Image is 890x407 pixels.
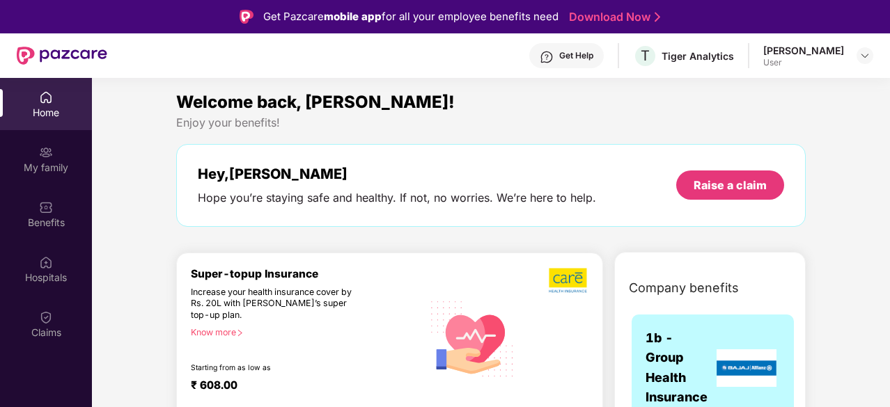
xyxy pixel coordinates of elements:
img: svg+xml;base64,PHN2ZyBpZD0iSGVscC0zMngzMiIgeG1sbnM9Imh0dHA6Ly93d3cudzMub3JnLzIwMDAvc3ZnIiB3aWR0aD... [540,50,554,64]
div: Get Help [559,50,593,61]
span: Company benefits [629,278,739,298]
div: ₹ 608.00 [191,378,409,395]
div: Enjoy your benefits! [176,115,806,130]
img: New Pazcare Logo [17,47,107,65]
img: svg+xml;base64,PHN2ZyBpZD0iSG9zcGl0YWxzIiB4bWxucz0iaHR0cDovL3d3dy53My5vcmcvMjAwMC9zdmciIHdpZHRoPS... [39,255,53,269]
img: svg+xml;base64,PHN2ZyBpZD0iQmVuZWZpdHMiIHhtbG5zPSJodHRwOi8vd3d3LnczLm9yZy8yMDAwL3N2ZyIgd2lkdGg9Ij... [39,200,53,214]
div: Hey, [PERSON_NAME] [198,166,596,182]
img: svg+xml;base64,PHN2ZyB3aWR0aD0iMjAiIGhlaWdodD0iMjAiIHZpZXdCb3g9IjAgMCAyMCAyMCIgZmlsbD0ibm9uZSIgeG... [39,145,53,159]
img: insurerLogo [717,349,776,387]
div: User [763,57,844,68]
div: Get Pazcare for all your employee benefits need [263,8,559,25]
span: T [641,47,650,64]
span: Welcome back, [PERSON_NAME]! [176,92,455,112]
img: b5dec4f62d2307b9de63beb79f102df3.png [549,267,588,294]
img: svg+xml;base64,PHN2ZyBpZD0iSG9tZSIgeG1sbnM9Imh0dHA6Ly93d3cudzMub3JnLzIwMDAvc3ZnIiB3aWR0aD0iMjAiIG... [39,90,53,104]
img: Logo [240,10,253,24]
div: Starting from as low as [191,363,364,373]
div: Know more [191,327,414,337]
div: Raise a claim [694,177,767,193]
span: right [236,329,244,337]
strong: mobile app [324,10,382,23]
span: 1b - Group Health Insurance [646,328,713,407]
div: Super-topup Insurance [191,267,423,280]
div: [PERSON_NAME] [763,44,844,57]
div: Tiger Analytics [662,49,734,63]
div: Hope you’re staying safe and healthy. If not, no worries. We’re here to help. [198,191,596,205]
img: svg+xml;base64,PHN2ZyBpZD0iRHJvcGRvd24tMzJ4MzIiIHhtbG5zPSJodHRwOi8vd3d3LnczLm9yZy8yMDAwL3N2ZyIgd2... [859,50,871,61]
img: Stroke [655,10,660,24]
img: svg+xml;base64,PHN2ZyB4bWxucz0iaHR0cDovL3d3dy53My5vcmcvMjAwMC9zdmciIHhtbG5zOnhsaW5rPSJodHRwOi8vd3... [423,287,522,388]
img: svg+xml;base64,PHN2ZyBpZD0iQ2xhaW0iIHhtbG5zPSJodHRwOi8vd3d3LnczLm9yZy8yMDAwL3N2ZyIgd2lkdGg9IjIwIi... [39,310,53,324]
div: Increase your health insurance cover by Rs. 20L with [PERSON_NAME]’s super top-up plan. [191,287,363,321]
a: Download Now [569,10,656,24]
